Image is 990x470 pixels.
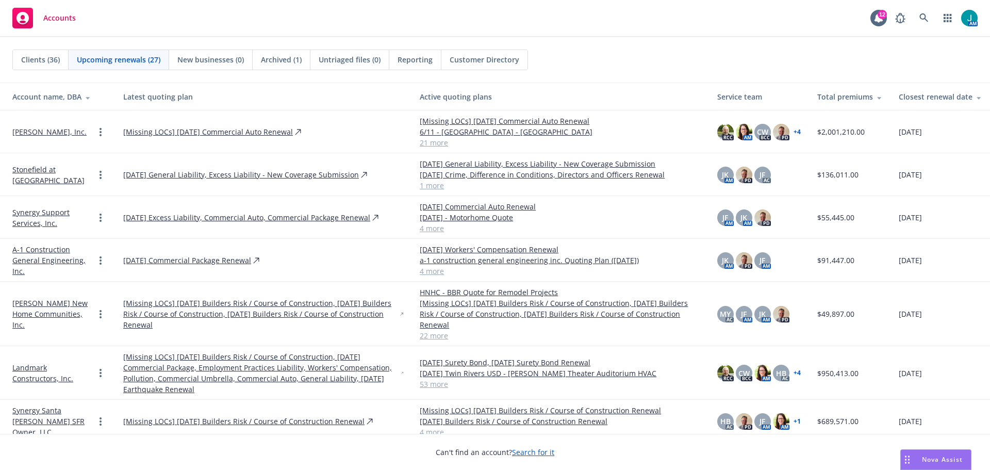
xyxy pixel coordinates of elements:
a: Open options [94,254,107,267]
span: [DATE] [899,126,922,137]
span: [DATE] [899,212,922,223]
span: [DATE] [899,309,922,319]
a: [DATE] Crime, Difference in Conditions, Directors and Officers Renewal [420,169,701,180]
span: JK [740,212,747,223]
img: photo [773,306,789,322]
a: 4 more [420,223,701,234]
a: Search for it [512,447,554,457]
span: [DATE] [899,255,922,266]
span: Can't find an account? [436,447,554,458]
img: photo [717,124,734,140]
span: $136,011.00 [817,169,859,180]
a: HNHC - BBR Quote for Remodel Projects [420,287,701,298]
span: JF [760,416,765,427]
span: JF [760,169,765,180]
a: [DATE] General Liability, Excess Liability - New Coverage Submission [420,158,701,169]
a: [DATE] Commercial Auto Renewal [420,201,701,212]
a: 21 more [420,137,701,148]
span: [DATE] [899,169,922,180]
span: HB [720,416,731,427]
a: 4 more [420,266,701,277]
div: Closest renewal date [899,91,982,102]
span: [DATE] [899,416,922,427]
img: photo [736,413,752,430]
div: Service team [717,91,801,102]
a: Open options [94,367,107,379]
a: a-1 construction general engineering inc. Quoting Plan ([DATE]) [420,255,701,266]
img: photo [736,167,752,183]
a: + 4 [794,129,801,135]
a: [DATE] - Motorhome Quote [420,212,701,223]
span: JF [722,212,728,223]
a: Open options [94,415,107,428]
a: Synergy Santa [PERSON_NAME] SFR Owner, LLC [12,405,94,437]
a: A-1 Construction General Engineering, Inc. [12,244,94,277]
a: [Missing LOCs] [DATE] Builders Risk / Course of Construction, [DATE] Builders Risk / Course of Co... [123,298,398,330]
a: Open options [94,308,107,320]
span: $91,447.00 [817,255,854,266]
div: Latest quoting plan [123,91,403,102]
span: New businesses (0) [177,54,244,65]
img: photo [736,252,752,269]
span: HB [776,368,786,379]
a: 22 more [420,330,701,341]
div: Account name, DBA [12,91,107,102]
a: [Missing LOCs] [DATE] Builders Risk / Course of Construction Renewal [123,416,365,427]
img: photo [736,124,752,140]
button: Nova Assist [900,449,971,470]
img: photo [717,365,734,381]
a: Open options [94,169,107,181]
span: $950,413.00 [817,368,859,379]
a: [Missing LOCs] [DATE] Builders Risk / Course of Construction Renewal [420,405,701,416]
a: [Missing LOCs] [DATE] Commercial Auto Renewal [123,126,293,137]
span: CW [738,368,750,379]
a: Open options [94,212,107,224]
span: $2,001,210.00 [817,126,865,137]
div: 12 [878,10,887,19]
a: 4 more [420,427,701,437]
a: Switch app [937,8,958,28]
span: Upcoming renewals (27) [77,54,160,65]
div: Drag to move [901,450,914,469]
a: + 1 [794,418,801,425]
a: [DATE] Twin Rivers USD - [PERSON_NAME] Theater Auditorium HVAC [420,368,701,379]
a: Synergy Support Services, Inc. [12,207,94,229]
span: JF [741,309,747,319]
span: $55,445.00 [817,212,854,223]
span: MY [720,309,731,319]
span: Untriaged files (0) [319,54,381,65]
a: + 4 [794,370,801,376]
div: Total premiums [817,91,882,102]
a: [PERSON_NAME], Inc. [12,126,87,137]
a: 53 more [420,379,701,390]
span: [DATE] [899,368,922,379]
span: Archived (1) [261,54,302,65]
a: Accounts [8,4,80,33]
a: [DATE] Builders Risk / Course of Construction Renewal [420,416,701,427]
a: [Missing LOCs] [DATE] Commercial Auto Renewal [420,116,701,126]
a: Open options [94,126,107,138]
span: Clients (36) [21,54,60,65]
a: Stonefield at [GEOGRAPHIC_DATA] [12,164,94,186]
a: Report a Bug [890,8,911,28]
a: 1 more [420,180,701,191]
a: [DATE] Commercial Package Renewal [123,255,251,266]
span: Accounts [43,14,76,22]
a: [DATE] Workers' Compensation Renewal [420,244,701,255]
span: JF [760,255,765,266]
span: $49,897.00 [817,309,854,319]
a: [DATE] Excess Liability, Commercial Auto, Commercial Package Renewal [123,212,370,223]
span: JK [722,169,729,180]
a: [DATE] General Liability, Excess Liability - New Coverage Submission [123,169,359,180]
img: photo [754,365,771,381]
span: Nova Assist [922,455,963,464]
span: CW [757,126,768,137]
a: [PERSON_NAME] New Home Communities, Inc. [12,298,94,330]
div: Active quoting plans [420,91,701,102]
